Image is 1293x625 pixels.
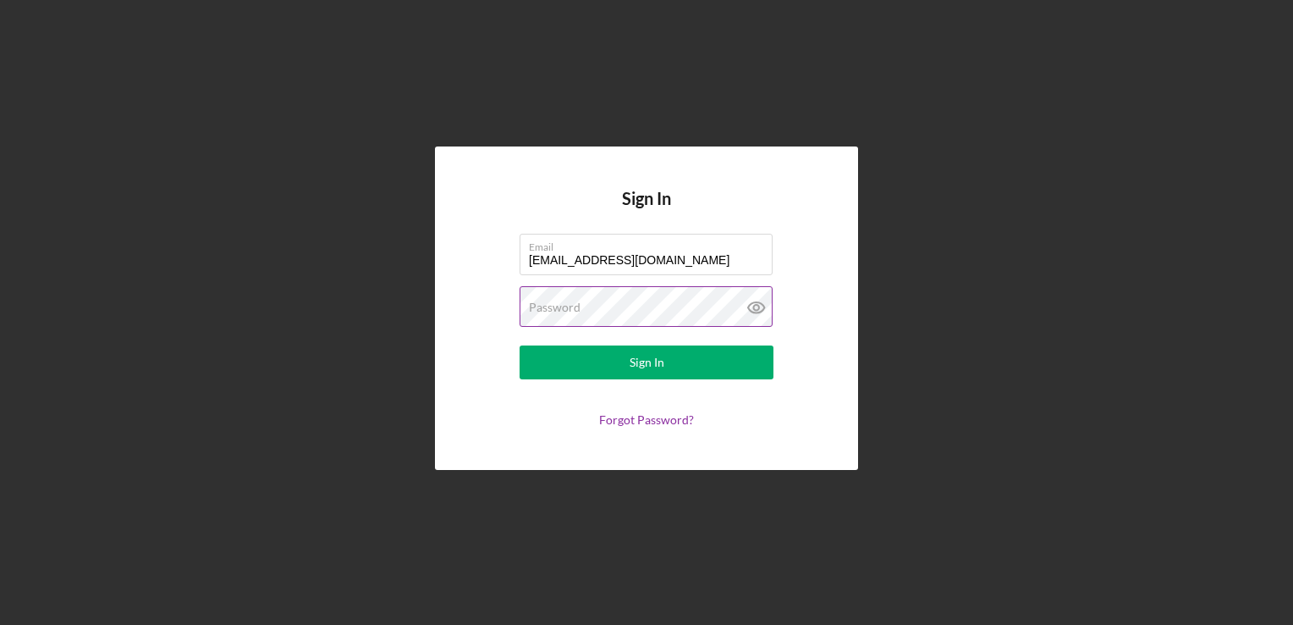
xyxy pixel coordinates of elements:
[529,235,773,253] label: Email
[520,346,773,379] button: Sign In
[599,412,694,427] a: Forgot Password?
[630,346,664,379] div: Sign In
[622,189,671,234] h4: Sign In
[529,301,580,314] label: Password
